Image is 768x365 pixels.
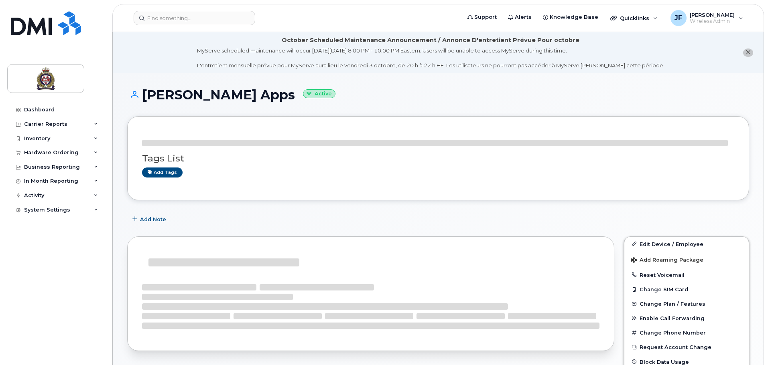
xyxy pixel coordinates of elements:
div: October Scheduled Maintenance Announcement / Annonce D'entretient Prévue Pour octobre [282,36,579,44]
span: Enable Call Forwarding [640,315,705,321]
button: Add Roaming Package [624,251,749,268]
button: Add Note [127,212,173,227]
small: Active [303,89,335,99]
button: Enable Call Forwarding [624,311,749,325]
a: Add tags [142,167,183,177]
button: Change SIM Card [624,282,749,296]
button: close notification [743,48,753,57]
div: MyServe scheduled maintenance will occur [DATE][DATE] 8:00 PM - 10:00 PM Eastern. Users will be u... [197,47,664,69]
h3: Tags List [142,153,734,163]
button: Change Plan / Features [624,296,749,311]
a: Edit Device / Employee [624,237,749,251]
button: Change Phone Number [624,325,749,340]
span: Add Note [140,216,166,223]
span: Change Plan / Features [640,301,705,307]
button: Request Account Change [624,340,749,354]
span: Add Roaming Package [631,257,703,264]
h1: [PERSON_NAME] Apps [127,88,749,102]
button: Reset Voicemail [624,268,749,282]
